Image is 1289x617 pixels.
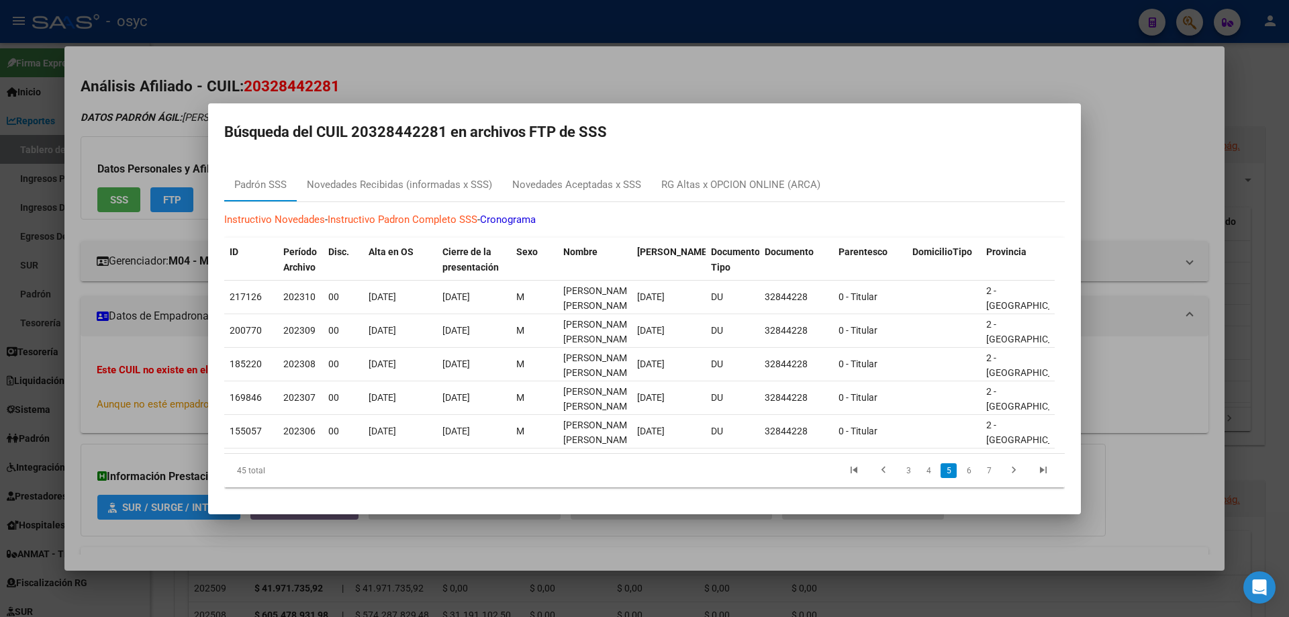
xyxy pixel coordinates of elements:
[230,291,262,302] span: 217126
[833,238,907,282] datatable-header-cell: Parentesco
[711,289,754,305] div: DU
[711,323,754,338] div: DU
[1001,463,1027,478] a: go to next page
[839,246,888,257] span: Parentesco
[637,325,665,336] span: [DATE]
[369,392,396,403] span: [DATE]
[323,238,363,282] datatable-header-cell: Disc.
[563,352,635,379] span: SOLIS MAXIMILIANO MANUEL
[765,323,828,338] div: 32844228
[369,426,396,436] span: [DATE]
[839,359,877,369] span: 0 - Titular
[1243,571,1276,604] div: Open Intercom Messenger
[369,325,396,336] span: [DATE]
[563,319,635,345] span: SOLIS MAXIMILIANO MANUEL
[437,238,511,282] datatable-header-cell: Cierre de la presentación
[711,390,754,406] div: DU
[765,246,814,257] span: Documento
[230,392,262,403] span: 169846
[907,238,981,282] datatable-header-cell: DomicilioTipo
[711,246,760,273] span: Documento Tipo
[328,357,358,372] div: 00
[283,246,317,273] span: Período Archivo
[283,359,316,369] span: 202308
[871,463,896,478] a: go to previous page
[234,177,287,193] div: Padrón SSS
[637,246,712,257] span: [PERSON_NAME].
[516,392,524,403] span: M
[986,420,1077,446] span: 2 - [GEOGRAPHIC_DATA]
[986,319,1077,345] span: 2 - [GEOGRAPHIC_DATA]
[900,463,916,478] a: 3
[369,246,414,257] span: Alta en OS
[637,392,665,403] span: [DATE]
[759,238,833,282] datatable-header-cell: Documento
[480,213,536,226] a: Cronograma
[981,238,1055,282] datatable-header-cell: Provincia
[224,454,390,487] div: 45 total
[920,463,937,478] a: 4
[516,246,538,257] span: Sexo
[986,386,1077,412] span: 2 - [GEOGRAPHIC_DATA]
[939,459,959,482] li: page 5
[1031,463,1056,478] a: go to last page
[839,291,877,302] span: 0 - Titular
[230,246,238,257] span: ID
[230,426,262,436] span: 155057
[563,420,635,446] span: SOLIS MAXIMILIANO MANUEL
[283,426,316,436] span: 202306
[442,426,470,436] span: [DATE]
[661,177,820,193] div: RG Altas x OPCION ONLINE (ARCA)
[442,246,499,273] span: Cierre de la presentación
[363,238,437,282] datatable-header-cell: Alta en OS
[224,213,325,226] a: Instructivo Novedades
[961,463,977,478] a: 6
[230,325,262,336] span: 200770
[637,426,665,436] span: [DATE]
[224,238,278,282] datatable-header-cell: ID
[706,238,759,282] datatable-header-cell: Documento Tipo
[986,246,1027,257] span: Provincia
[898,459,918,482] li: page 3
[328,424,358,439] div: 00
[839,426,877,436] span: 0 - Titular
[959,459,979,482] li: page 6
[283,325,316,336] span: 202309
[328,213,477,226] a: Instructivo Padron Completo SSS
[841,463,867,478] a: go to first page
[839,325,877,336] span: 0 - Titular
[328,289,358,305] div: 00
[278,238,323,282] datatable-header-cell: Período Archivo
[516,359,524,369] span: M
[328,323,358,338] div: 00
[442,359,470,369] span: [DATE]
[637,359,665,369] span: [DATE]
[563,386,635,412] span: SOLIS MAXIMILIANO MANUEL
[369,359,396,369] span: [DATE]
[563,246,598,257] span: Nombre
[765,357,828,372] div: 32844228
[283,392,316,403] span: 202307
[230,359,262,369] span: 185220
[941,463,957,478] a: 5
[512,177,641,193] div: Novedades Aceptadas x SSS
[912,246,972,257] span: DomicilioTipo
[637,291,665,302] span: [DATE]
[765,424,828,439] div: 32844228
[979,459,999,482] li: page 7
[711,424,754,439] div: DU
[369,291,396,302] span: [DATE]
[516,426,524,436] span: M
[442,291,470,302] span: [DATE]
[516,291,524,302] span: M
[765,390,828,406] div: 32844228
[918,459,939,482] li: page 4
[307,177,492,193] div: Novedades Recibidas (informadas x SSS)
[632,238,706,282] datatable-header-cell: Fecha Nac.
[558,238,632,282] datatable-header-cell: Nombre
[711,357,754,372] div: DU
[442,325,470,336] span: [DATE]
[224,212,1065,228] p: - -
[442,392,470,403] span: [DATE]
[986,352,1077,379] span: 2 - [GEOGRAPHIC_DATA]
